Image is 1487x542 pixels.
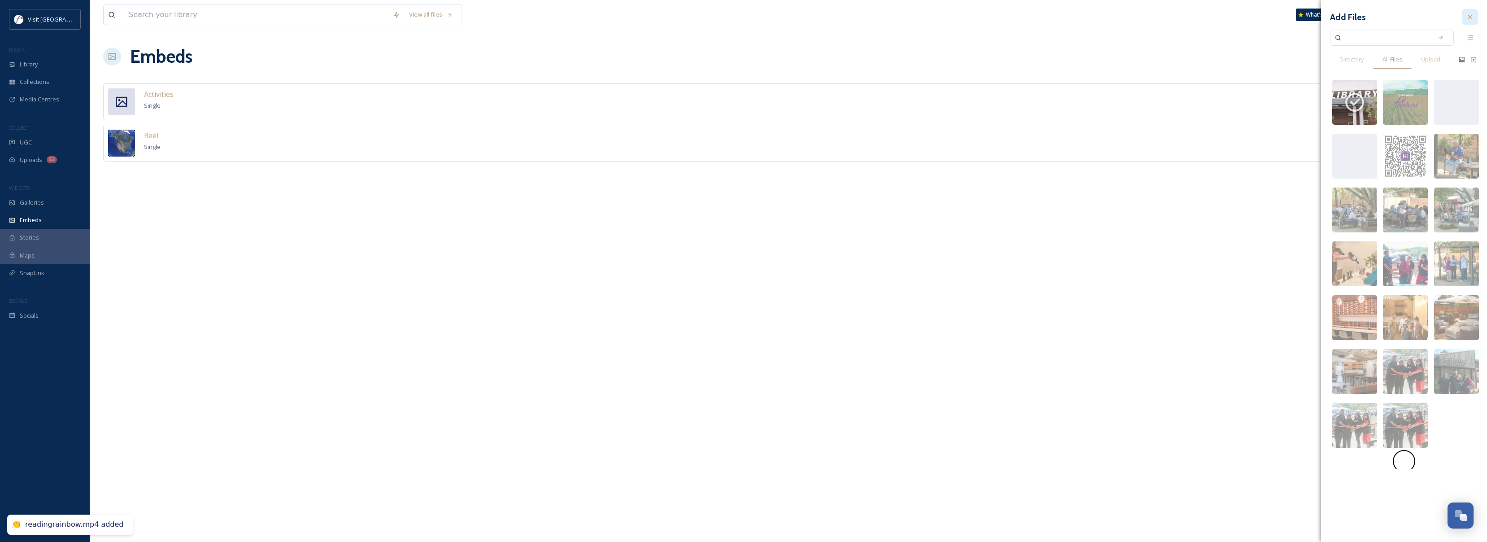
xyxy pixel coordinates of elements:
span: Library [20,60,38,69]
div: readingrainbow.mp4 added [25,520,124,529]
input: Search your library [124,5,388,25]
span: Single [144,101,161,109]
span: COLLECT [9,124,28,131]
a: What's New [1296,9,1341,21]
img: 96f9e9ca-8f25-4471-be8c-bf2cc50c1e15.jpg [1434,349,1479,394]
span: WIDGETS [9,184,30,191]
h3: Add Files [1330,11,1366,24]
span: UGC [20,138,32,147]
img: cce48c6d-4400-485f-989f-cfe93b70c062.jpg [1383,241,1428,286]
div: 53 [47,156,57,163]
span: Collections [20,78,49,86]
span: Media Centres [20,95,59,104]
img: 15567f77-8d80-44be-9872-58e97755f766.jpg [1434,188,1479,232]
span: Single [144,143,161,151]
span: Galleries [20,198,44,207]
img: b3934065-3e11-40e5-923e-99182dd28707.jpg [1434,295,1479,340]
img: b8b31d9b-bd43-4f02-8246-4b5219a72eb6.jpg [1434,134,1479,179]
span: All Files [1382,55,1402,64]
img: c53a995e-bc6e-41e1-82d6-cb40625e8a9e.jpg [1332,80,1377,125]
span: SOCIALS [9,297,27,304]
img: 00ce59df-478b-463f-88a7-1d61cd9fb243.jpg [1332,188,1377,232]
button: Open Chat [1448,503,1474,529]
a: Embeds [130,43,192,70]
img: c309523f-8fb3-4e3b-909b-60aff780888f.jpg [1332,403,1377,448]
img: visitfairfieldca_logo.jpeg [14,15,23,24]
span: Stories [20,233,39,242]
img: 902eb603-944f-4e03-9120-ccc9a45f4313.jpg [1383,80,1428,125]
span: Activities [144,89,174,99]
img: 1714c9a7-bd66-4c1d-b319-083e23981c96.jpg [1383,134,1428,179]
span: SnapLink [20,269,44,277]
span: Directory [1339,55,1364,64]
img: 469230b6-572a-4aa2-9f8b-ae1172aefa52.jpg [1332,295,1377,340]
img: 97a5c1aa-2d55-43fa-9ffe-68c6efd666d7.jpg [1383,349,1428,394]
img: da0a4cc2-a165-41d6-8f88-94cfe5998433.jpg [1332,349,1377,394]
span: Maps [20,251,35,260]
img: 50bd0018-6cab-4eaf-9485-1eb53cb0070a.jpg [108,130,135,157]
span: Socials [20,311,39,320]
a: View all files [405,6,457,23]
img: 2b5e558e-7154-4ee6-89d0-587d55c41730.jpg [1434,241,1479,286]
img: 7855c996-3371-40f0-bb77-52e4f0e9b2e4.jpg [1332,241,1377,286]
img: 8ab51d18-173e-4415-a877-b2d4b3a83333.jpg [1383,188,1428,232]
img: 3dbf9238-4d29-4a59-bd01-5ac8bfb01fa2.jpg [1383,403,1428,448]
img: e03d1602-512d-4de2-a5a9-6481e2d736dd.jpg [1383,295,1428,340]
span: Reel [144,131,158,140]
div: 👏 [12,520,21,529]
span: Embeds [20,216,42,224]
span: Visit [GEOGRAPHIC_DATA] [28,15,97,23]
span: Uploads [20,156,42,164]
span: MEDIA [9,46,25,53]
span: Upload [1421,55,1440,64]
